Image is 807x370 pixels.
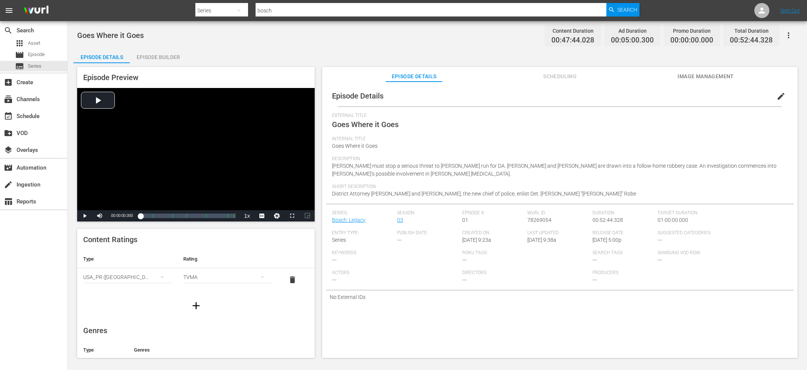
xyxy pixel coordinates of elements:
[658,230,784,236] span: Suggested Categories:
[332,237,346,243] span: Series
[332,270,458,276] span: Actors
[658,237,662,243] span: ---
[332,230,393,236] span: Entry Type:
[92,210,107,221] button: Mute
[670,36,713,45] span: 00:00:00.000
[77,250,177,268] th: Type
[592,257,597,263] span: ---
[678,72,734,81] span: Image Management
[658,217,688,223] span: 01:00:00.000
[283,271,301,289] button: delete
[300,210,315,221] button: Picture-in-Picture
[532,72,588,81] span: Scheduling
[397,210,458,216] span: Season:
[462,230,524,236] span: Created On:
[4,146,13,155] span: Overlays
[77,341,128,359] th: Type
[772,87,790,105] button: edit
[658,210,784,216] span: Target Duration:
[527,237,556,243] span: [DATE] 9:38a
[288,275,297,284] span: delete
[332,120,399,129] span: Goes Where it Goes
[462,237,491,243] span: [DATE] 9:23a
[386,72,442,81] span: Episode Details
[4,129,13,138] span: VOD
[77,210,92,221] button: Play
[128,341,290,359] th: Genres
[140,214,236,218] div: Progress Bar
[285,210,300,221] button: Fullscreen
[177,250,277,268] th: Rating
[4,180,13,189] span: Ingestion
[332,277,337,283] span: ---
[332,191,636,197] span: District Attorney [PERSON_NAME] and [PERSON_NAME], the new chief of police, enlist Det. [PERSON_N...
[4,26,13,35] span: Search
[332,184,784,190] span: Short Description
[592,210,654,216] span: Duration:
[397,217,403,223] a: 03
[83,326,107,335] span: Genres
[73,48,130,63] button: Episode Details
[606,3,640,17] button: Search
[183,267,271,288] div: TVMA
[28,62,41,70] span: Series
[462,217,468,223] span: 01
[332,250,458,256] span: Keywords:
[730,36,773,45] span: 00:52:44.328
[5,6,14,15] span: menu
[332,113,784,119] span: External Title
[462,277,467,283] span: ---
[18,2,54,20] img: ans4CAIJ8jUAAAAAAAAAAAAAAAAAAAAAAAAgQb4GAAAAAAAAAAAAAAAAAAAAAAAAJMjXAAAAAAAAAAAAAAAAAAAAAAAAgAT5G...
[15,39,24,48] span: Asset
[77,250,315,291] table: simple table
[83,267,171,288] div: USA_PR ([GEOGRAPHIC_DATA])
[4,112,13,121] span: Schedule
[551,26,594,36] div: Content Duration
[332,91,384,100] span: Episode Details
[527,217,551,223] span: 78269054
[111,214,133,218] span: 00:00:00.000
[617,3,637,17] span: Search
[4,197,13,206] span: Reports
[4,78,13,87] span: Create
[592,217,623,223] span: 00:52:44.328
[462,210,524,216] span: Episode #:
[28,39,40,47] span: Asset
[130,48,186,66] div: Episode Builder
[611,26,654,36] div: Ad Duration
[270,210,285,221] button: Jump To Time
[4,163,13,172] span: Automation
[462,270,589,276] span: Directors
[611,36,654,45] span: 00:05:00.300
[527,230,589,236] span: Last Updated:
[332,210,393,216] span: Series:
[551,36,594,45] span: 00:47:44.028
[592,270,719,276] span: Producers
[397,230,458,236] span: Publish Date:
[592,250,654,256] span: Search Tags:
[592,277,597,283] span: ---
[332,136,784,142] span: Internal Title
[77,31,144,40] span: Goes Where it Goes
[77,88,315,221] div: Video Player
[527,210,589,216] span: Wurl ID:
[332,163,777,177] span: [PERSON_NAME] must stop a serious threat to [PERSON_NAME] run for DA. [PERSON_NAME] and [PERSON_N...
[658,257,662,263] span: ---
[658,250,719,256] span: Samsung VOD Row:
[592,230,654,236] span: Release Date:
[777,92,786,101] span: edit
[4,95,13,104] span: Channels
[28,51,45,58] span: Episode
[254,210,270,221] button: Captions
[332,217,365,223] a: Bosch: Legacy
[397,237,402,243] span: ---
[15,62,24,71] span: Series
[462,257,467,263] span: ---
[670,26,713,36] div: Promo Duration
[326,290,794,304] div: No External IDs
[15,50,24,59] span: Episode
[332,143,378,149] span: Goes Where it Goes
[83,73,139,82] span: Episode Preview
[83,235,137,244] span: Content Ratings
[130,48,186,63] button: Episode Builder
